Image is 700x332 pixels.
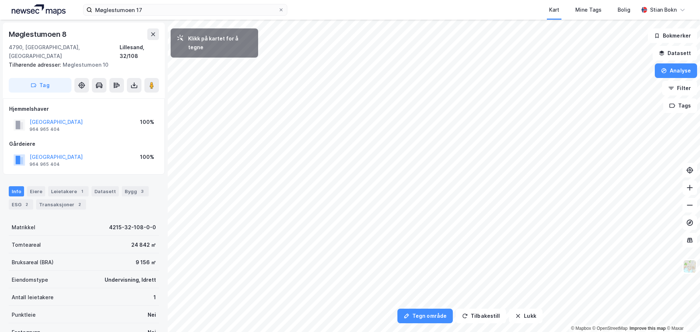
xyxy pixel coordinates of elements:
div: 964 965 404 [30,126,60,132]
iframe: Chat Widget [664,297,700,332]
button: Tilbakestill [456,309,506,323]
div: Bolig [618,5,630,14]
div: Møglestumoen 10 [9,60,153,69]
a: OpenStreetMap [592,326,628,331]
div: Lillesand, 32/108 [120,43,159,60]
span: Tilhørende adresser: [9,62,63,68]
img: Z [683,259,697,273]
img: logo.a4113a55bc3d86da70a041830d287a7e.svg [12,4,66,15]
div: Kart [549,5,559,14]
div: Kontrollprogram for chat [664,297,700,332]
div: 100% [140,118,154,126]
button: Tag [9,78,71,93]
button: Tegn område [397,309,453,323]
div: Møglestumoen 8 [9,28,68,40]
div: Datasett [92,186,119,196]
div: 1 [153,293,156,302]
div: Nei [148,310,156,319]
div: ESG [9,199,33,210]
div: 1 [78,188,86,195]
div: 3 [139,188,146,195]
a: Mapbox [571,326,591,331]
button: Datasett [653,46,697,60]
div: Stian Bokn [650,5,677,14]
div: Tomteareal [12,241,41,249]
div: Matrikkel [12,223,35,232]
div: Info [9,186,24,196]
div: Eiere [27,186,45,196]
div: 4790, [GEOGRAPHIC_DATA], [GEOGRAPHIC_DATA] [9,43,120,60]
div: Antall leietakere [12,293,54,302]
div: Hjemmelshaver [9,105,159,113]
div: Leietakere [48,186,89,196]
div: Eiendomstype [12,276,48,284]
div: 24 842 ㎡ [131,241,156,249]
div: Bygg [122,186,149,196]
button: Bokmerker [648,28,697,43]
input: Søk på adresse, matrikkel, gårdeiere, leietakere eller personer [92,4,278,15]
a: Improve this map [630,326,666,331]
div: 9 156 ㎡ [136,258,156,267]
div: 964 965 404 [30,161,60,167]
div: 4215-32-108-0-0 [109,223,156,232]
button: Filter [662,81,697,95]
button: Lukk [509,309,542,323]
button: Analyse [655,63,697,78]
div: Mine Tags [575,5,602,14]
div: Gårdeiere [9,140,159,148]
div: 2 [76,201,83,208]
div: Punktleie [12,310,36,319]
div: Transaksjoner [36,199,86,210]
div: 2 [23,201,30,208]
div: 100% [140,153,154,161]
div: Bruksareal (BRA) [12,258,54,267]
button: Tags [663,98,697,113]
div: Undervisning, Idrett [105,276,156,284]
div: Klikk på kartet for å tegne [188,34,252,52]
